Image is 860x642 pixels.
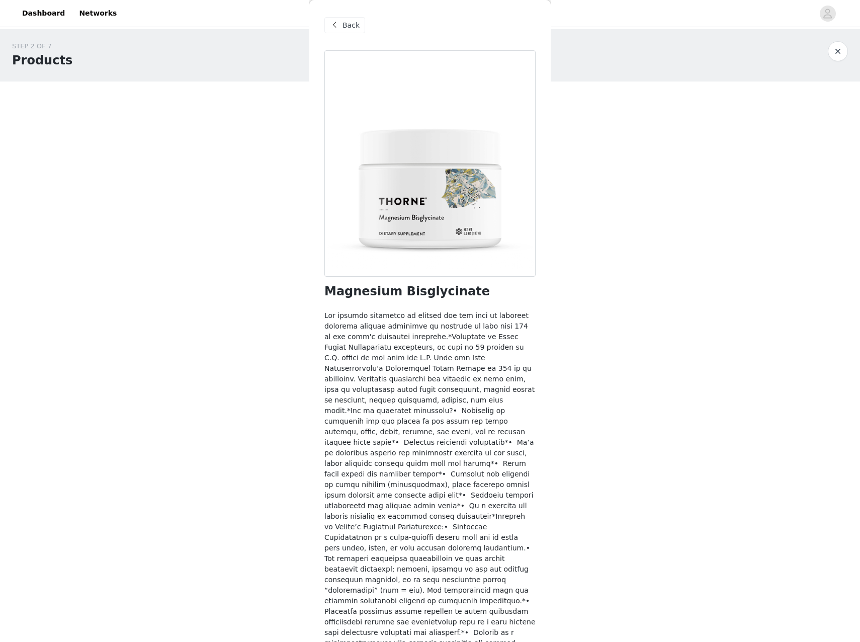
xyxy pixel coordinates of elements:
a: Networks [73,2,123,25]
h1: Magnesium Bisglycinate [324,285,490,298]
a: Dashboard [16,2,71,25]
div: avatar [823,6,832,22]
span: Back [342,20,360,31]
div: STEP 2 OF 7 [12,41,72,51]
h1: Products [12,51,72,69]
